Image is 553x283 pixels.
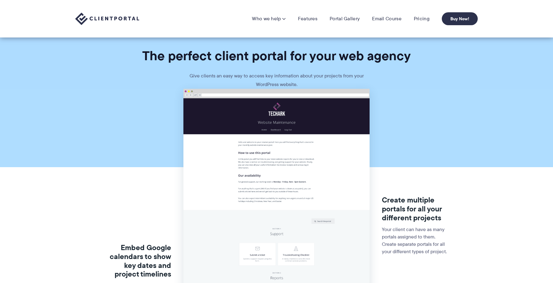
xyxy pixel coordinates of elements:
h3: Create multiple portals for all your different projects [382,196,449,222]
a: Email Course [372,16,402,22]
a: Features [298,16,317,22]
p: Your client can have as many portals assigned to them. Create separate portals for all your diffe... [382,226,449,255]
a: Buy Now! [442,12,478,25]
a: Pricing [414,16,429,22]
a: Who we help [252,16,285,22]
p: Give clients an easy way to access key information about your projects from your WordPress website. [184,72,369,89]
h3: Embed Google calendars to show key dates and project timelines [104,243,171,279]
a: Portal Gallery [330,16,360,22]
